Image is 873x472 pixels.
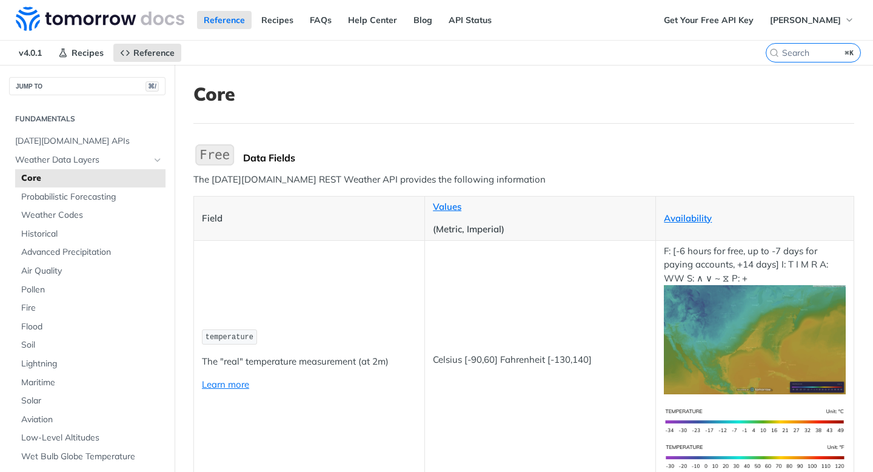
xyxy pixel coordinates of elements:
a: Weather Codes [15,206,166,224]
a: Get Your Free API Key [657,11,760,29]
span: [DATE][DOMAIN_NAME] APIs [15,135,162,147]
div: Data Fields [243,152,854,164]
span: Probabilistic Forecasting [21,191,162,203]
a: Solar [15,392,166,410]
span: Core [21,172,162,184]
a: Historical [15,225,166,243]
span: v4.0.1 [12,44,48,62]
a: Soil [15,336,166,354]
span: Air Quality [21,265,162,277]
a: Aviation [15,411,166,429]
p: F: [-6 hours for free, up to -7 days for paying accounts, +14 days] I: T I M R A: WW S: ∧ ∨ ~ ⧖ P: + [664,244,846,394]
span: [PERSON_NAME] [770,15,841,25]
img: Tomorrow.io Weather API Docs [16,7,184,31]
span: Expand image [664,451,846,462]
a: Maritime [15,374,166,392]
span: Aviation [21,414,162,426]
span: Low-Level Altitudes [21,432,162,444]
span: Lightning [21,358,162,370]
p: Field [202,212,416,226]
p: Celsius [-90,60] Fahrenheit [-130,140] [433,353,647,367]
a: Pollen [15,281,166,299]
span: Historical [21,228,162,240]
a: Reference [197,11,252,29]
span: Wet Bulb Globe Temperature [21,451,162,463]
span: Flood [21,321,162,333]
span: Weather Data Layers [15,154,150,166]
a: Probabilistic Forecasting [15,188,166,206]
a: Advanced Precipitation [15,243,166,261]
button: Hide subpages for Weather Data Layers [153,155,162,165]
a: Recipes [52,44,110,62]
span: Advanced Precipitation [21,246,162,258]
span: Recipes [72,47,104,58]
a: Recipes [255,11,300,29]
a: Blog [407,11,439,29]
a: Values [433,201,461,212]
span: Reference [133,47,175,58]
a: Wet Bulb Globe Temperature [15,448,166,466]
span: Fire [21,302,162,314]
span: Solar [21,395,162,407]
a: Fire [15,299,166,317]
span: Pollen [21,284,162,296]
span: ⌘/ [145,81,159,92]
button: [PERSON_NAME] [763,11,861,29]
h1: Core [193,83,854,105]
span: Expand image [664,333,846,345]
a: Low-Level Altitudes [15,429,166,447]
span: temperature [206,333,253,342]
span: Soil [21,339,162,351]
a: Weather Data LayersHide subpages for Weather Data Layers [9,151,166,169]
a: Help Center [341,11,404,29]
kbd: ⌘K [842,47,857,59]
span: Weather Codes [21,209,162,221]
a: Lightning [15,355,166,373]
p: The "real" temperature measurement (at 2m) [202,355,416,369]
h2: Fundamentals [9,113,166,124]
a: Availability [664,212,712,224]
button: JUMP TO⌘/ [9,77,166,95]
p: The [DATE][DOMAIN_NAME] REST Weather API provides the following information [193,173,854,187]
a: Flood [15,318,166,336]
a: FAQs [303,11,338,29]
a: Reference [113,44,181,62]
svg: Search [769,48,779,58]
a: API Status [442,11,498,29]
a: Air Quality [15,262,166,280]
a: Core [15,169,166,187]
p: (Metric, Imperial) [433,223,647,237]
a: Learn more [202,379,249,390]
a: [DATE][DOMAIN_NAME] APIs [9,132,166,150]
span: Maritime [21,377,162,389]
span: Expand image [664,415,846,426]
